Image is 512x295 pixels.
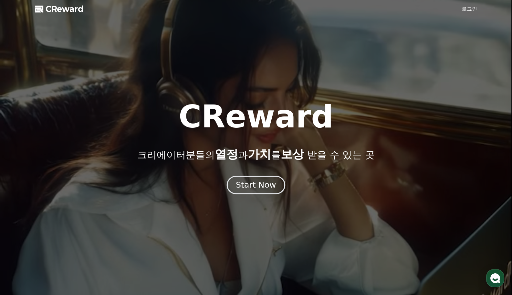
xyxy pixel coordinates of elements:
[46,4,84,14] span: CReward
[179,101,333,132] h1: CReward
[59,215,67,220] span: 대화
[83,205,124,221] a: 설정
[20,215,24,220] span: 홈
[236,180,276,191] div: Start Now
[281,147,304,161] span: 보상
[137,148,374,161] p: 크리에이터분들의 과 를 받을 수 있는 곳
[462,5,477,13] a: 로그인
[35,4,84,14] a: CReward
[228,183,284,189] a: Start Now
[248,147,271,161] span: 가치
[2,205,43,221] a: 홈
[227,176,285,194] button: Start Now
[215,147,238,161] span: 열정
[100,215,108,220] span: 설정
[43,205,83,221] a: 대화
